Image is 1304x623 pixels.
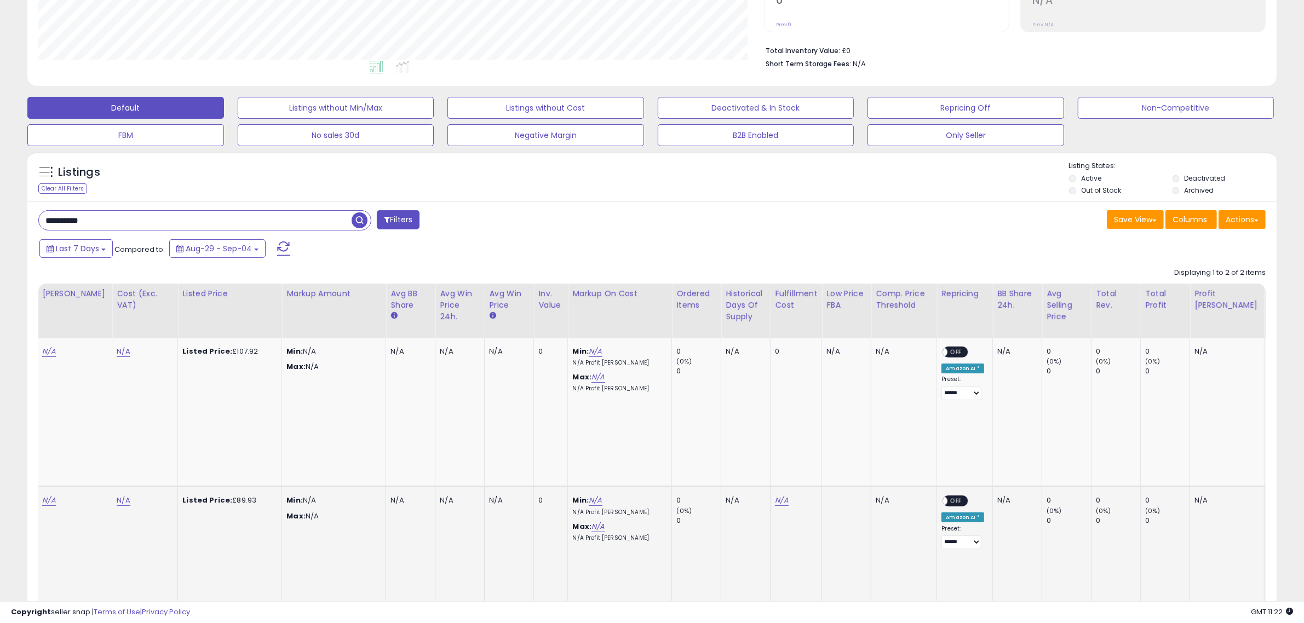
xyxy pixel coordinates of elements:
span: Compared to: [114,244,165,255]
div: 0 [1047,516,1091,526]
div: 0 [1096,516,1140,526]
span: OFF [948,348,966,357]
div: 0 [1145,516,1190,526]
b: Short Term Storage Fees: [766,59,851,68]
div: 0 [775,347,813,356]
div: Amazon AI * [941,364,984,373]
div: Total Profit [1145,288,1185,311]
div: Preset: [941,525,984,550]
strong: Copyright [11,607,51,617]
a: N/A [117,346,130,357]
div: N/A [726,495,762,505]
b: Min: [572,346,589,356]
div: Comp. Price Threshold [876,288,932,311]
small: (0%) [1096,357,1111,366]
div: Cost (Exc. VAT) [117,288,173,311]
div: Avg Win Price [489,288,529,311]
div: N/A [1194,495,1256,505]
div: Fulfillment Cost [775,288,817,311]
small: Avg BB Share. [390,311,397,321]
label: Archived [1185,186,1214,195]
span: Columns [1173,214,1207,225]
div: 0 [676,347,721,356]
small: (0%) [1096,506,1111,515]
strong: Max: [286,511,306,521]
div: N/A [997,495,1033,505]
div: N/A [826,347,863,356]
div: 0 [1047,347,1091,356]
span: N/A [853,59,866,69]
div: Avg BB Share [390,288,430,311]
a: Terms of Use [94,607,140,617]
div: N/A [876,495,928,505]
div: Avg Selling Price [1047,288,1087,322]
div: 0 [676,516,721,526]
div: N/A [390,495,427,505]
div: 0 [1096,347,1140,356]
span: OFF [948,497,966,506]
small: (0%) [1047,506,1062,515]
small: Prev: 0 [776,21,791,28]
div: N/A [489,347,525,356]
div: N/A [997,347,1033,356]
label: Out of Stock [1081,186,1121,195]
button: Deactivated & In Stock [658,97,854,119]
small: Prev: N/A [1032,21,1054,28]
span: Aug-29 - Sep-04 [186,243,252,254]
small: (0%) [676,506,692,515]
div: Displaying 1 to 2 of 2 items [1174,268,1266,278]
button: Only Seller [868,124,1064,146]
div: 0 [1047,366,1091,376]
a: N/A [591,372,605,383]
div: Inv. value [538,288,563,311]
div: 0 [1096,495,1140,505]
div: 0 [1096,366,1140,376]
b: Max: [572,521,591,532]
div: Markup on Cost [572,288,667,299]
div: 0 [1145,495,1190,505]
div: 0 [1047,495,1091,505]
small: (0%) [676,357,692,366]
div: Amazon AI * [941,512,984,522]
a: N/A [42,495,55,506]
p: N/A Profit [PERSON_NAME] [572,509,663,516]
b: Listed Price: [182,495,232,505]
button: Save View [1107,210,1164,229]
p: N/A [286,362,377,372]
div: N/A [440,495,476,505]
div: 0 [676,495,721,505]
div: N/A [1194,347,1256,356]
div: 0 [1145,366,1190,376]
button: FBM [27,124,224,146]
div: N/A [726,347,762,356]
label: Active [1081,174,1101,183]
button: No sales 30d [238,124,434,146]
a: N/A [775,495,788,506]
div: Ordered Items [676,288,716,311]
p: N/A Profit [PERSON_NAME] [572,534,663,542]
div: Preset: [941,376,984,400]
p: Listing States: [1069,161,1277,171]
p: N/A [286,347,377,356]
small: Avg Win Price. [489,311,496,321]
button: Last 7 Days [39,239,113,258]
button: B2B Enabled [658,124,854,146]
div: [PERSON_NAME] [42,288,107,299]
div: N/A [390,347,427,356]
a: N/A [117,495,130,506]
div: N/A [876,347,928,356]
small: (0%) [1047,357,1062,366]
p: N/A [286,495,377,505]
button: Non-Competitive [1078,97,1274,119]
button: Negative Margin [447,124,644,146]
button: Columns [1165,210,1217,229]
a: N/A [591,521,605,532]
h5: Listings [58,165,100,180]
th: The percentage added to the cost of goods (COGS) that forms the calculator for Min & Max prices. [568,284,672,338]
div: N/A [440,347,476,356]
div: 0 [676,366,721,376]
div: Listed Price [182,288,277,299]
div: Low Price FBA [826,288,866,311]
div: Markup Amount [286,288,381,299]
a: N/A [42,346,55,357]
